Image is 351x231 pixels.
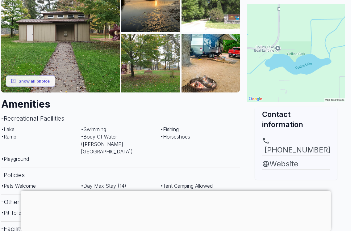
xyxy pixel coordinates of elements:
[1,134,16,140] span: • Ramp
[81,134,133,155] span: • Body Of Water ([PERSON_NAME][GEOGRAPHIC_DATA])
[6,75,55,87] button: Show all photos
[161,126,179,132] span: • Fishing
[1,111,240,126] h3: - Recreational Facilities
[121,34,180,92] img: AAcXr8riaD5RsEHETUGENlbjNJ8ECdj5HEdGxVXwwdyuRnLNm6WC0W1DIYNDU9YzjhKsW8333-2HrzKgUpWnF4zJcW__sMHX_...
[1,156,29,162] span: • Playground
[161,183,213,189] span: • Tent Camping Allowed
[182,34,240,92] img: AAcXr8pYZOfxKeXFg1CCRf9H_bwxy2hQQlnIaGLqNKXOKKc5U7wBhfmDX_8O7Zwh6J7mDnVewqJU30KhJvp5i5p70a8Tv3wzi...
[161,134,190,140] span: • Horseshoes
[247,4,345,102] img: Map for Collins Park (Portage County Park)
[81,183,126,189] span: • Day Max Stay (14)
[262,158,330,169] a: Website
[262,109,330,130] h2: Contact information
[1,195,240,209] h3: - Other Amenities & Services
[81,126,106,132] span: • Swimming
[1,126,15,132] span: • Lake
[1,210,25,216] span: • Pit Toilets
[1,168,240,182] h3: - Policies
[1,183,36,189] span: • Pets Welcome
[1,92,240,111] h2: Amenities
[20,191,331,229] iframe: Advertisement
[262,137,330,156] a: [PHONE_NUMBER]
